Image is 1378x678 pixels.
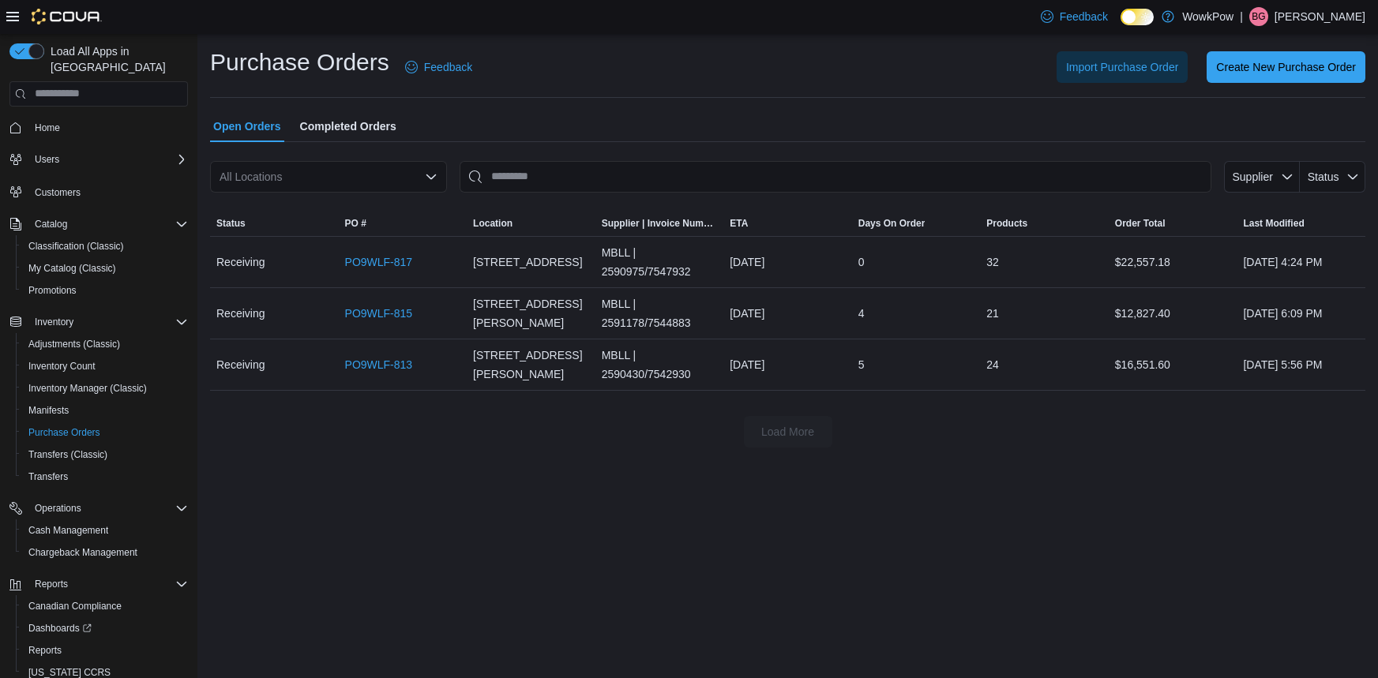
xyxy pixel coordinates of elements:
[339,211,467,236] button: PO #
[22,619,188,638] span: Dashboards
[1240,7,1243,26] p: |
[16,595,194,617] button: Canadian Compliance
[28,448,107,461] span: Transfers (Classic)
[1224,161,1300,193] button: Supplier
[3,213,194,235] button: Catalog
[858,217,926,230] span: Days On Order
[35,186,81,199] span: Customers
[22,543,144,562] a: Chargeback Management
[22,445,188,464] span: Transfers (Classic)
[22,641,188,660] span: Reports
[723,211,852,236] button: ETA
[399,51,479,83] a: Feedback
[35,578,68,590] span: Reports
[16,279,194,302] button: Promotions
[1034,1,1114,32] a: Feedback
[28,426,100,439] span: Purchase Orders
[216,304,265,323] span: Receiving
[28,183,87,202] a: Customers
[22,445,114,464] a: Transfers (Classic)
[16,257,194,279] button: My Catalog (Classic)
[35,218,67,230] span: Catalog
[1237,246,1365,278] div: [DATE] 4:24 PM
[22,619,98,638] a: Dashboards
[595,237,724,287] div: MBLL | 2590975/7547932
[300,111,396,142] span: Completed Orders
[28,575,74,594] button: Reports
[986,217,1027,230] span: Products
[345,217,366,230] span: PO #
[28,499,188,518] span: Operations
[16,541,194,564] button: Chargeback Management
[28,404,69,417] span: Manifests
[744,416,832,448] button: Load More
[213,111,281,142] span: Open Orders
[858,304,865,323] span: 4
[22,423,188,442] span: Purchase Orders
[28,575,188,594] span: Reports
[1233,170,1273,183] span: Supplier
[1237,211,1365,236] button: Last Modified
[216,253,265,272] span: Receiving
[28,524,108,537] span: Cash Management
[3,116,194,139] button: Home
[602,217,718,230] span: Supplier | Invoice Number
[28,262,116,275] span: My Catalog (Classic)
[16,617,194,639] a: Dashboards
[858,253,865,272] span: 0
[16,421,194,444] button: Purchase Orders
[467,211,595,236] button: Location
[216,355,265,374] span: Receiving
[16,235,194,257] button: Classification (Classic)
[22,467,74,486] a: Transfers
[22,357,102,376] a: Inventory Count
[28,182,188,201] span: Customers
[1300,161,1365,193] button: Status
[1060,9,1108,24] span: Feedback
[1252,7,1265,26] span: BG
[28,546,137,559] span: Chargeback Management
[28,382,147,395] span: Inventory Manager (Classic)
[28,240,124,253] span: Classification (Classic)
[1308,170,1339,183] span: Status
[28,644,62,657] span: Reports
[22,259,188,278] span: My Catalog (Classic)
[22,259,122,278] a: My Catalog (Classic)
[16,519,194,541] button: Cash Management
[210,47,389,78] h1: Purchase Orders
[28,338,120,350] span: Adjustments (Classic)
[595,288,724,339] div: MBLL | 2591178/7544883
[1207,51,1365,83] button: Create New Purchase Order
[980,211,1109,236] button: Products
[3,573,194,595] button: Reports
[22,467,188,486] span: Transfers
[723,246,852,278] div: [DATE]
[22,597,128,616] a: Canadian Compliance
[16,377,194,399] button: Inventory Manager (Classic)
[730,217,748,230] span: ETA
[986,355,999,374] span: 24
[22,543,188,562] span: Chargeback Management
[35,153,59,166] span: Users
[858,355,865,374] span: 5
[3,497,194,519] button: Operations
[1237,349,1365,380] div: [DATE] 5:56 PM
[22,401,188,420] span: Manifests
[723,349,852,380] div: [DATE]
[3,148,194,170] button: Users
[28,284,77,297] span: Promotions
[1275,7,1365,26] p: [PERSON_NAME]
[32,9,102,24] img: Cova
[473,253,582,272] span: [STREET_ADDRESS]
[28,622,92,635] span: Dashboards
[595,339,724,390] div: MBLL | 2590430/7542930
[16,333,194,355] button: Adjustments (Classic)
[473,346,589,384] span: [STREET_ADDRESS][PERSON_NAME]
[22,357,188,376] span: Inventory Count
[473,294,589,332] span: [STREET_ADDRESS][PERSON_NAME]
[460,161,1211,193] input: This is a search bar. After typing your query, hit enter to filter the results lower in the page.
[22,423,107,442] a: Purchase Orders
[28,313,188,332] span: Inventory
[1243,217,1304,230] span: Last Modified
[3,180,194,203] button: Customers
